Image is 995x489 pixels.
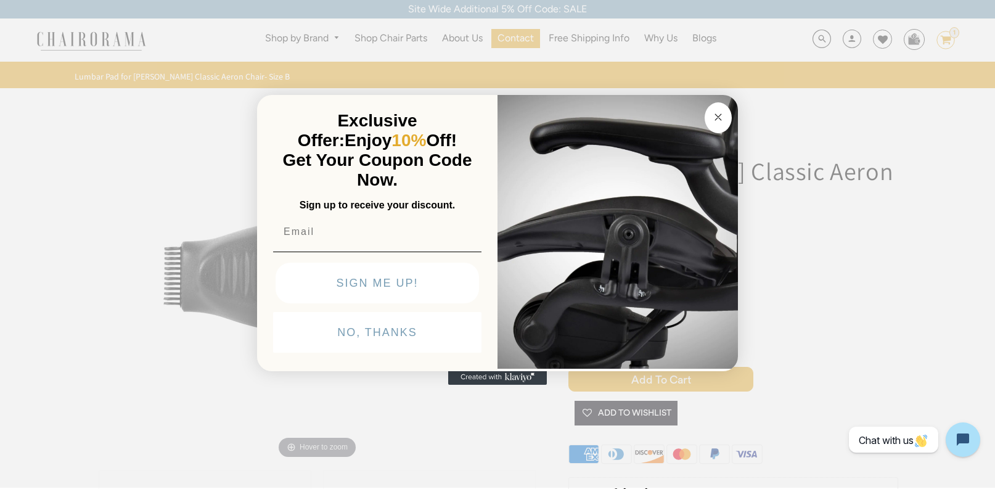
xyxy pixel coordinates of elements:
span: 10% [391,131,426,150]
button: Close dialog [705,102,732,133]
img: 92d77583-a095-41f6-84e7-858462e0427a.jpeg [497,92,738,369]
button: SIGN ME UP! [276,263,479,303]
span: Get Your Coupon Code Now. [283,150,472,189]
button: NO, THANKS [273,312,481,353]
span: Sign up to receive your discount. [300,200,455,210]
input: Email [273,220,481,244]
span: Exclusive Offer: [298,111,417,150]
span: Enjoy Off! [345,131,457,150]
a: Created with Klaviyo - opens in a new tab [448,370,547,385]
img: underline [273,252,481,252]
